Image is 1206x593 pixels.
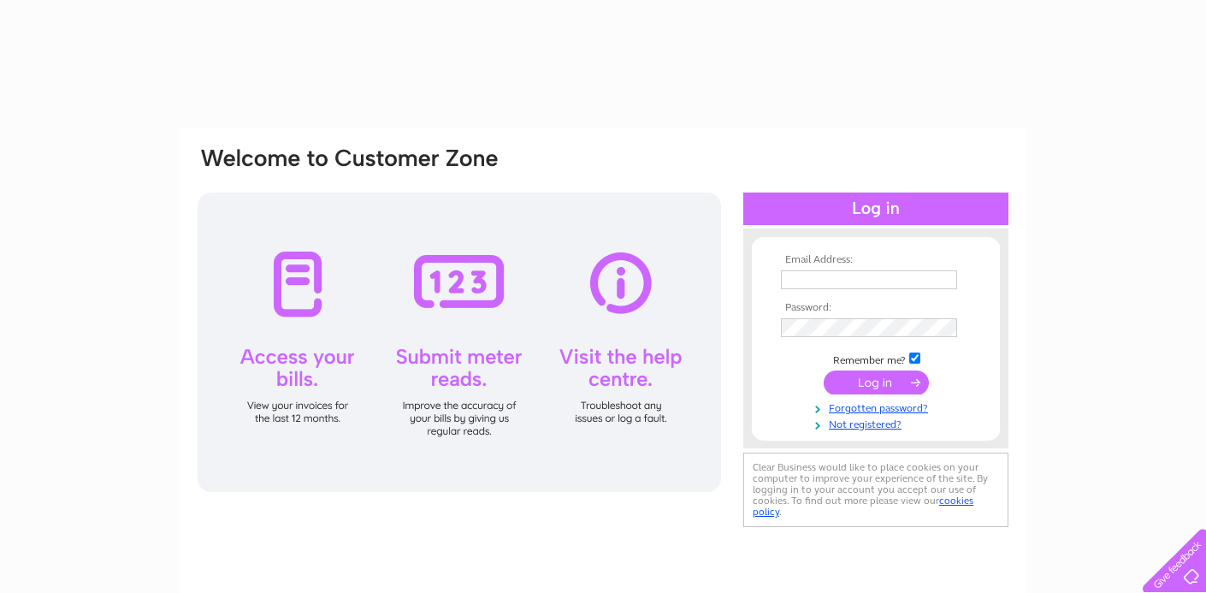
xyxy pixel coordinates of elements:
input: Submit [824,371,929,394]
td: Remember me? [777,350,975,367]
a: Forgotten password? [781,399,975,415]
div: Clear Business would like to place cookies on your computer to improve your experience of the sit... [743,453,1008,527]
th: Password: [777,302,975,314]
a: cookies policy [753,495,973,518]
a: Not registered? [781,415,975,431]
th: Email Address: [777,254,975,266]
